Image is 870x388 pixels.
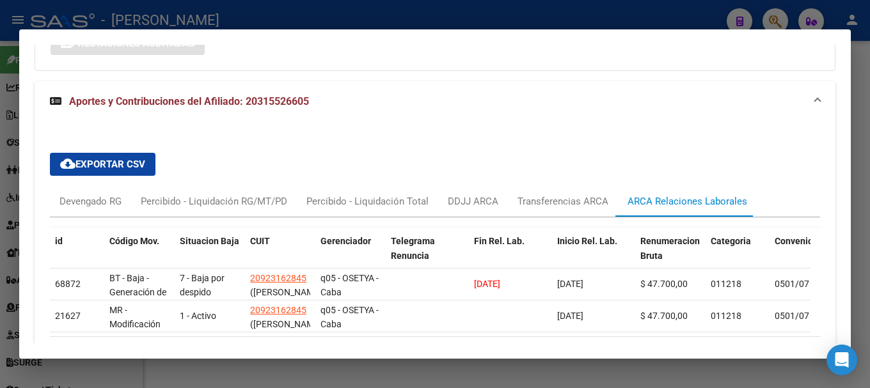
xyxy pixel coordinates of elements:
[640,311,688,321] span: $ 47.700,00
[250,305,306,315] span: 20923162845
[60,159,145,170] span: Exportar CSV
[711,236,751,246] span: Categoria
[391,236,435,261] span: Telegrama Renuncia
[55,279,81,289] span: 68872
[50,153,155,176] button: Exportar CSV
[109,273,166,313] span: BT - Baja - Generación de Clave
[50,228,104,284] datatable-header-cell: id
[104,228,175,284] datatable-header-cell: Código Mov.
[50,337,820,369] div: 2 total
[35,81,835,122] mat-expansion-panel-header: Aportes y Contribuciones del Afiliado: 20315526605
[386,228,469,284] datatable-header-cell: Telegrama Renuncia
[315,228,386,284] datatable-header-cell: Gerenciador
[640,236,700,261] span: Renumeracion Bruta
[55,311,81,321] span: 21627
[175,228,245,284] datatable-header-cell: Situacion Baja
[706,228,770,284] datatable-header-cell: Categoria
[711,311,741,321] span: 011218
[711,279,741,289] span: 011218
[306,194,429,208] div: Percibido - Liquidación Total
[826,345,857,375] div: Open Intercom Messenger
[250,319,325,329] span: ([PERSON_NAME])
[69,95,309,107] span: Aportes y Contribuciones del Afiliado: 20315526605
[770,228,834,284] datatable-header-cell: Convenio
[250,287,325,297] span: ([PERSON_NAME])
[557,311,583,321] span: [DATE]
[59,194,122,208] div: Devengado RG
[180,273,225,298] span: 7 - Baja por despido
[775,279,809,289] span: 0501/07
[775,236,813,246] span: Convenio
[245,228,315,284] datatable-header-cell: CUIT
[640,279,688,289] span: $ 47.700,00
[109,236,159,246] span: Código Mov.
[469,228,552,284] datatable-header-cell: Fin Rel. Lab.
[250,236,270,246] span: CUIT
[250,273,306,283] span: 20923162845
[474,236,525,246] span: Fin Rel. Lab.
[775,311,809,321] span: 0501/07
[320,273,379,298] span: q05 - OSETYA - Caba
[180,236,239,246] span: Situacion Baja
[518,194,608,208] div: Transferencias ARCA
[448,194,498,208] div: DDJJ ARCA
[320,305,379,330] span: q05 - OSETYA - Caba
[557,279,583,289] span: [DATE]
[552,228,635,284] datatable-header-cell: Inicio Rel. Lab.
[474,279,500,289] span: [DATE]
[180,311,216,321] span: 1 - Activo
[557,236,617,246] span: Inicio Rel. Lab.
[635,228,706,284] datatable-header-cell: Renumeracion Bruta
[628,194,747,208] div: ARCA Relaciones Laborales
[109,305,170,373] span: MR - Modificación de datos en la relación CUIT –CUIL
[141,194,287,208] div: Percibido - Liquidación RG/MT/PD
[60,156,75,171] mat-icon: cloud_download
[320,236,371,246] span: Gerenciador
[55,236,63,246] span: id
